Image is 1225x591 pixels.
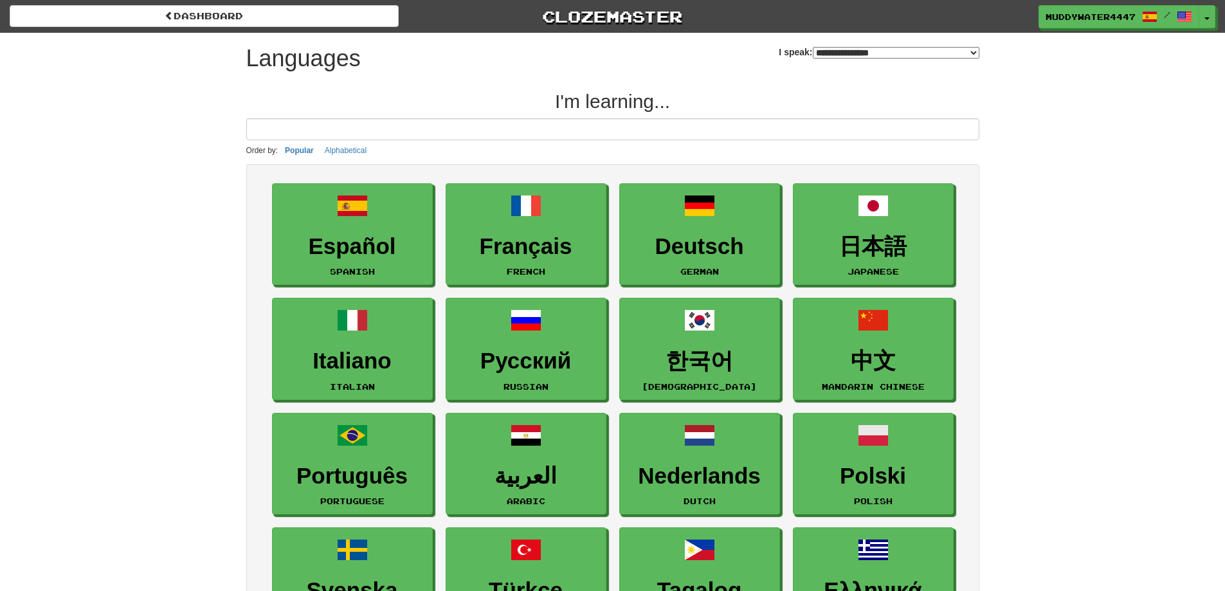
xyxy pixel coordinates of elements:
a: EspañolSpanish [272,183,433,286]
small: French [507,267,545,276]
a: العربيةArabic [446,413,606,515]
small: Arabic [507,496,545,505]
h3: Polski [800,464,947,489]
label: I speak: [779,46,979,59]
a: PortuguêsPortuguese [272,413,433,515]
small: Order by: [246,146,278,155]
a: DeutschGerman [619,183,780,286]
small: Japanese [848,267,899,276]
small: [DEMOGRAPHIC_DATA] [642,382,757,391]
button: Alphabetical [321,143,370,158]
h3: Español [279,234,426,259]
a: dashboard [10,5,399,27]
h3: Português [279,464,426,489]
h3: Italiano [279,349,426,374]
a: ItalianoItalian [272,298,433,400]
h3: 日本語 [800,234,947,259]
h3: العربية [453,464,599,489]
a: MuddyWater4447 / [1039,5,1199,28]
a: NederlandsDutch [619,413,780,515]
a: 日本語Japanese [793,183,954,286]
a: FrançaisFrench [446,183,606,286]
h3: Deutsch [626,234,773,259]
small: Italian [330,382,375,391]
span: / [1164,10,1170,19]
h2: I'm learning... [246,91,979,112]
small: Mandarin Chinese [822,382,925,391]
small: German [680,267,719,276]
small: Polish [854,496,893,505]
a: 中文Mandarin Chinese [793,298,954,400]
h3: Русский [453,349,599,374]
a: Clozemaster [418,5,807,28]
a: PolskiPolish [793,413,954,515]
a: РусскийRussian [446,298,606,400]
small: Dutch [684,496,716,505]
h3: Français [453,234,599,259]
h3: 한국어 [626,349,773,374]
small: Portuguese [320,496,385,505]
h1: Languages [246,46,361,71]
h3: Nederlands [626,464,773,489]
small: Spanish [330,267,375,276]
small: Russian [504,382,549,391]
span: MuddyWater4447 [1046,11,1136,23]
h3: 中文 [800,349,947,374]
button: Popular [281,143,318,158]
a: 한국어[DEMOGRAPHIC_DATA] [619,298,780,400]
select: I speak: [813,47,979,59]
